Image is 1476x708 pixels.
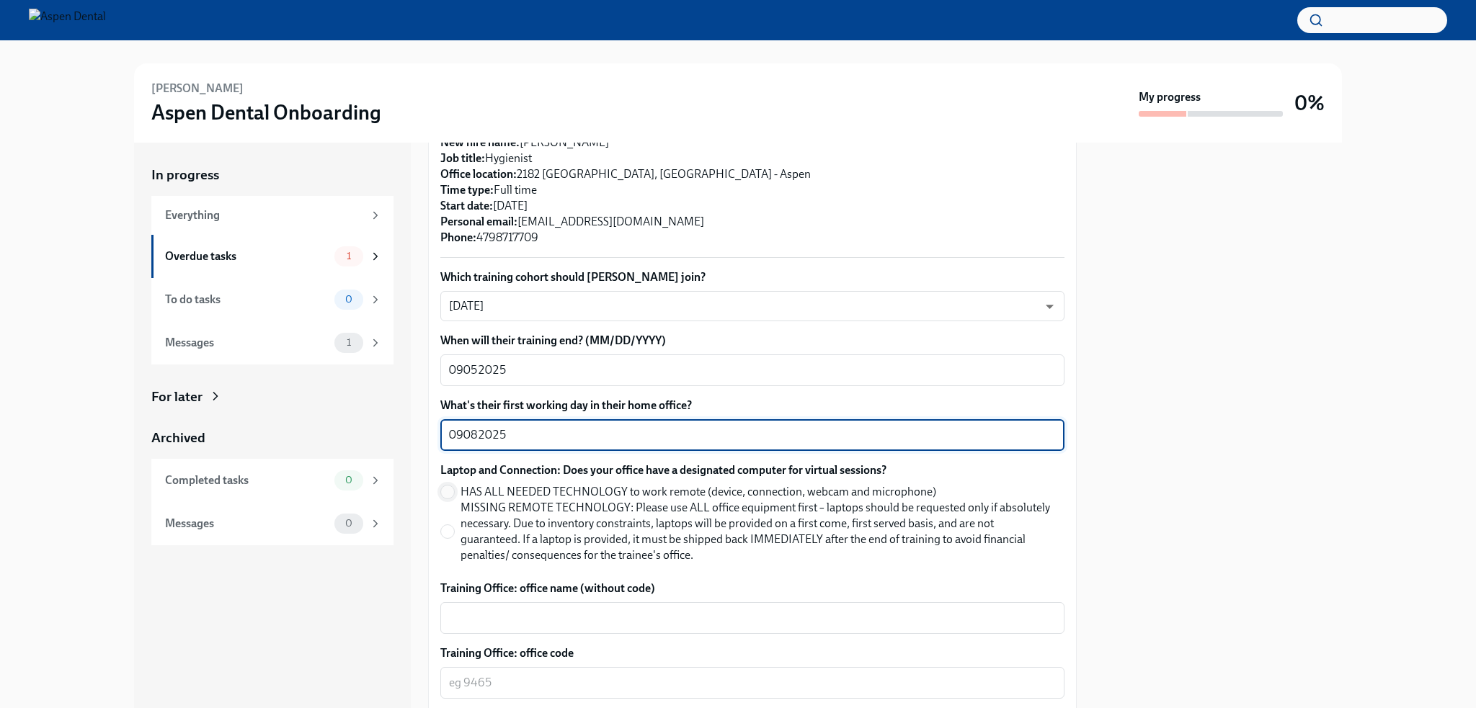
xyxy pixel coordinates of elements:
a: Overdue tasks1 [151,235,394,278]
span: 0 [337,475,361,485]
strong: My progress [1139,89,1201,105]
a: Everything [151,196,394,235]
p: Here's a reminder of the key details about this new hire: [PERSON_NAME] Hygienist 2182 [GEOGRAPHI... [440,119,1064,246]
div: For later [151,387,203,406]
span: MISSING REMOTE TECHNOLOGY: Please use ALL office equipment first – laptops should be requested on... [461,500,1053,563]
div: Everything [165,207,363,223]
a: For later [151,387,394,406]
label: Laptop and Connection: Does your office have a designated computer for virtual sessions? [440,462,1064,478]
div: To do tasks [165,292,329,308]
a: To do tasks0 [151,278,394,321]
span: HAS ALL NEEDED TECHNOLOGY to work remote (device, connection, webcam and microphone) [461,484,936,500]
strong: Time type: [440,183,494,197]
a: Completed tasks0 [151,459,394,502]
span: 0 [337,294,361,305]
a: Archived [151,429,394,447]
label: Training Office: office code [440,645,1064,661]
a: Messages1 [151,321,394,364]
label: Training Office: office name (without code) [440,581,1064,596]
strong: Office location: [440,167,517,181]
h3: Aspen Dental Onboarding [151,99,381,125]
textarea: 09082025 [449,426,1056,444]
a: Messages0 [151,502,394,545]
div: Completed tasks [165,472,329,488]
div: Overdue tasks [165,248,329,264]
strong: Phone: [440,230,476,244]
textarea: 09052025 [449,362,1056,379]
span: 1 [338,337,360,348]
div: Messages [165,335,329,351]
strong: Personal email: [440,215,517,228]
label: Which training cohort should [PERSON_NAME] join? [440,269,1064,285]
div: [DATE] [440,291,1064,321]
a: In progress [151,166,394,184]
img: Aspen Dental [29,9,106,32]
h6: [PERSON_NAME] [151,81,244,97]
span: 0 [337,518,361,529]
span: 1 [338,251,360,261]
div: Messages [165,516,329,532]
h3: 0% [1294,90,1325,116]
label: When will their training end? (MM/DD/YYYY) [440,333,1064,349]
label: What's their first working day in their home office? [440,398,1064,413]
strong: Job title: [440,151,485,165]
strong: Start date: [440,199,493,212]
